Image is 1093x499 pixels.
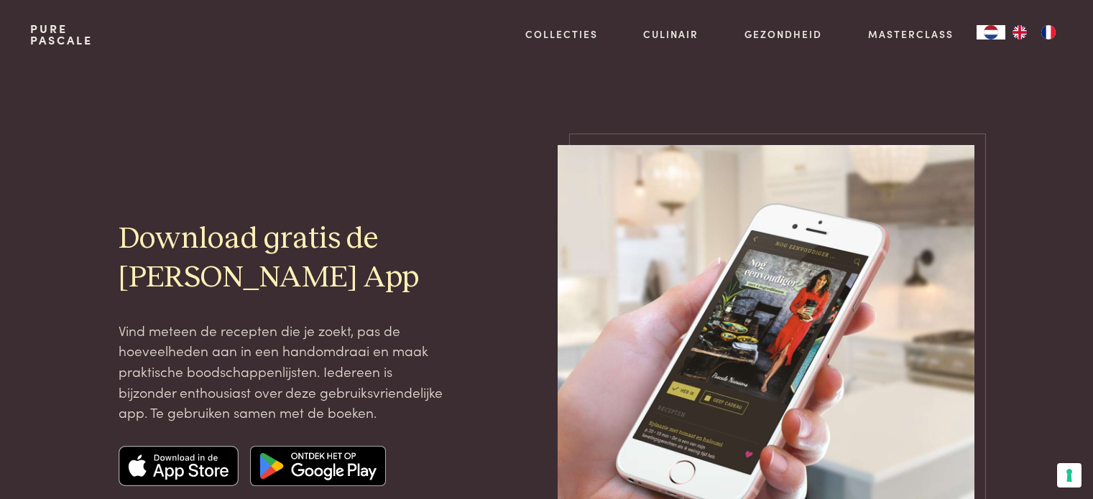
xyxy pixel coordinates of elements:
ul: Language list [1005,25,1063,39]
div: Language [977,25,1005,39]
aside: Language selected: Nederlands [977,25,1063,39]
a: Masterclass [868,27,954,42]
img: Google app store [250,446,386,486]
a: EN [1005,25,1034,39]
a: Gezondheid [744,27,822,42]
a: Culinair [643,27,698,42]
h2: Download gratis de [PERSON_NAME] App [119,220,448,297]
a: FR [1034,25,1063,39]
button: Uw voorkeuren voor toestemming voor trackingtechnologieën [1057,463,1082,488]
p: Vind meteen de recepten die je zoekt, pas de hoeveelheden aan in een handomdraai en maak praktisc... [119,320,448,423]
a: PurePascale [30,23,93,46]
a: NL [977,25,1005,39]
img: Apple app store [119,446,239,486]
a: Collecties [525,27,598,42]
